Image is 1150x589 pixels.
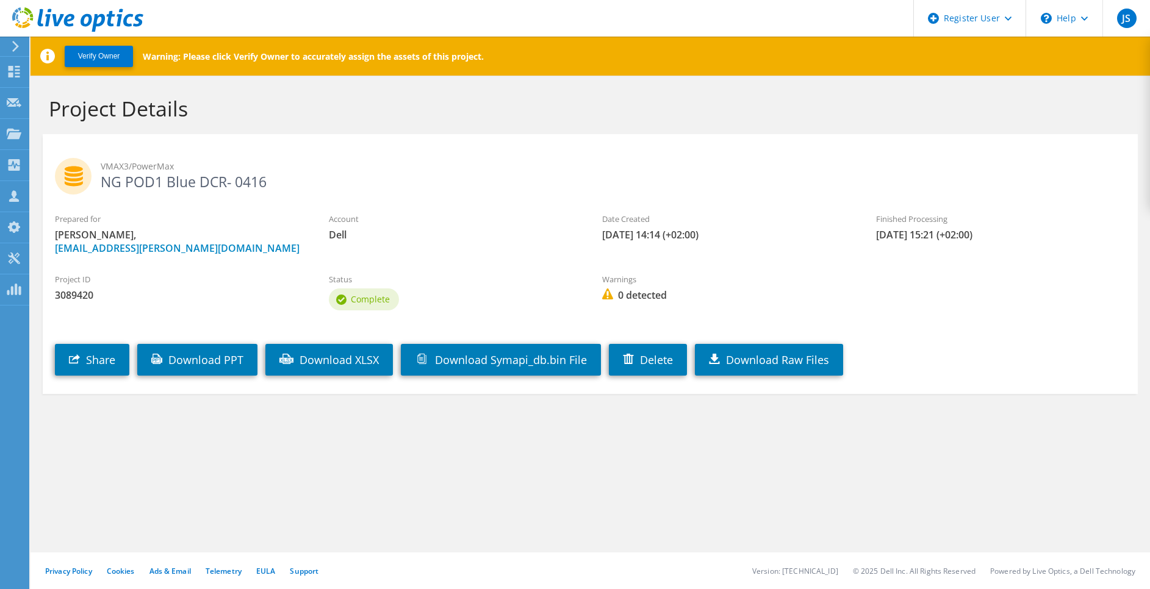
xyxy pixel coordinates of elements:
span: Complete [351,293,390,305]
li: Version: [TECHNICAL_ID] [752,566,838,576]
a: EULA [256,566,275,576]
a: Cookies [107,566,135,576]
label: Warnings [602,273,852,285]
a: Support [290,566,318,576]
a: Telemetry [206,566,242,576]
a: Delete [609,344,687,376]
button: Verify Owner [65,46,133,67]
svg: \n [1041,13,1052,24]
span: [PERSON_NAME], [55,228,304,255]
label: Status [329,273,578,285]
span: [DATE] 14:14 (+02:00) [602,228,852,241]
a: Download Symapi_db.bin File [401,344,601,376]
span: [DATE] 15:21 (+02:00) [876,228,1126,241]
span: 3089420 [55,288,304,302]
a: Download PPT [137,344,257,376]
label: Date Created [602,213,852,225]
h1: Project Details [49,96,1126,121]
label: Prepared for [55,213,304,225]
a: Privacy Policy [45,566,92,576]
a: Download Raw Files [695,344,843,376]
a: Download XLSX [265,344,393,376]
a: [EMAIL_ADDRESS][PERSON_NAME][DOMAIN_NAME] [55,241,300,255]
span: VMAX3/PowerMax [101,160,1126,173]
span: Dell [329,228,578,241]
label: Account [329,213,578,225]
p: Warning: Please click Verify Owner to accurately assign the assets of this project. [143,51,484,62]
li: © 2025 Dell Inc. All Rights Reserved [853,566,976,576]
li: Powered by Live Optics, a Dell Technology [990,566,1135,576]
span: 0 detected [602,288,852,302]
a: Share [55,344,129,376]
a: Ads & Email [149,566,191,576]
label: Finished Processing [876,213,1126,225]
span: JS [1117,9,1137,28]
label: Project ID [55,273,304,285]
h2: NG POD1 Blue DCR- 0416 [55,158,1126,188]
